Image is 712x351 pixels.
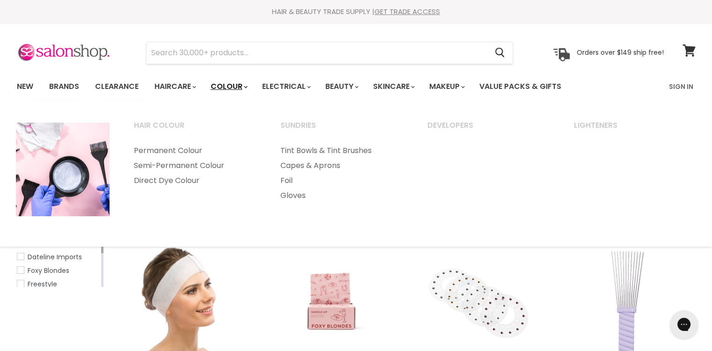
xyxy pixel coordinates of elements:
a: Skincare [366,77,420,96]
a: Sundries [269,118,414,141]
a: Foxy Blondes [17,265,99,276]
a: Hair Colour [122,118,267,141]
ul: Main menu [10,73,616,100]
p: Orders over $149 ship free! [577,48,664,57]
ul: Main menu [122,143,267,188]
span: Dateline Imports [28,252,82,262]
ul: Main menu [269,143,414,203]
div: HAIR & BEAUTY TRADE SUPPLY | [5,7,707,16]
a: Haircare [147,77,202,96]
nav: Main [5,73,707,100]
span: Freestyle [28,279,57,289]
a: Semi-Permanent Colour [122,158,267,173]
a: Value Packs & Gifts [472,77,568,96]
a: New [10,77,40,96]
a: Direct Dye Colour [122,173,267,188]
a: Clearance [88,77,146,96]
span: Foxy Blondes [28,266,69,275]
a: Electrical [255,77,316,96]
form: Product [146,42,513,64]
a: Developers [416,118,561,141]
a: Beauty [318,77,364,96]
iframe: Gorgias live chat messenger [665,307,703,342]
a: Dateline Imports [17,252,99,262]
a: Sign In [663,77,699,96]
a: Gloves [269,188,414,203]
a: Permanent Colour [122,143,267,158]
span: Clever Curl [28,239,64,248]
a: Foil [269,173,414,188]
button: Search [488,42,513,64]
a: Lighteners [562,118,707,141]
a: GET TRADE ACCESS [374,7,440,16]
a: Tint Bowls & Tint Brushes [269,143,414,158]
a: Brands [42,77,86,96]
a: Capes & Aprons [269,158,414,173]
input: Search [147,42,488,64]
a: Colour [204,77,253,96]
a: Makeup [422,77,470,96]
a: Freestyle [17,279,99,289]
